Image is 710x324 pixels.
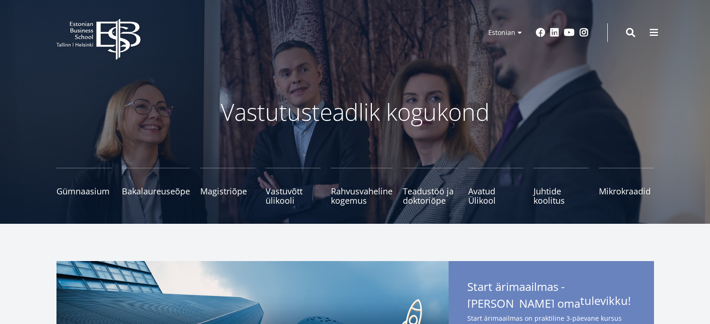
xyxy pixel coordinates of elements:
a: Gümnaasium [56,168,112,205]
a: Rahvusvaheline kogemus [331,168,393,205]
span: Rahvusvaheline kogemus [331,186,393,205]
a: Avatud Ülikool [468,168,523,205]
a: Bakalaureuseõpe [122,168,190,205]
span: Mikrokraadid [599,186,654,196]
span: Juhtide koolitus [534,186,589,205]
a: Teadustöö ja doktoriõpe [403,168,458,205]
p: Vastutusteadlik kogukond [108,98,603,126]
a: Mikrokraadid [599,168,654,205]
a: Linkedin [550,28,559,37]
a: Juhtide koolitus [534,168,589,205]
span: Teadustöö ja doktoriõpe [403,186,458,205]
span: tulevikku! [580,294,631,308]
a: Youtube [564,28,575,37]
span: Avatud Ülikool [468,186,523,205]
span: Bakalaureuseõpe [122,186,190,196]
span: Start ärimaailmas - [PERSON_NAME] oma [467,280,635,310]
a: Magistriõpe [200,168,255,205]
span: Vastuvõtt ülikooli [266,186,321,205]
a: Instagram [579,28,589,37]
span: Magistriõpe [200,186,255,196]
span: Gümnaasium [56,186,112,196]
a: Facebook [536,28,545,37]
a: Vastuvõtt ülikooli [266,168,321,205]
